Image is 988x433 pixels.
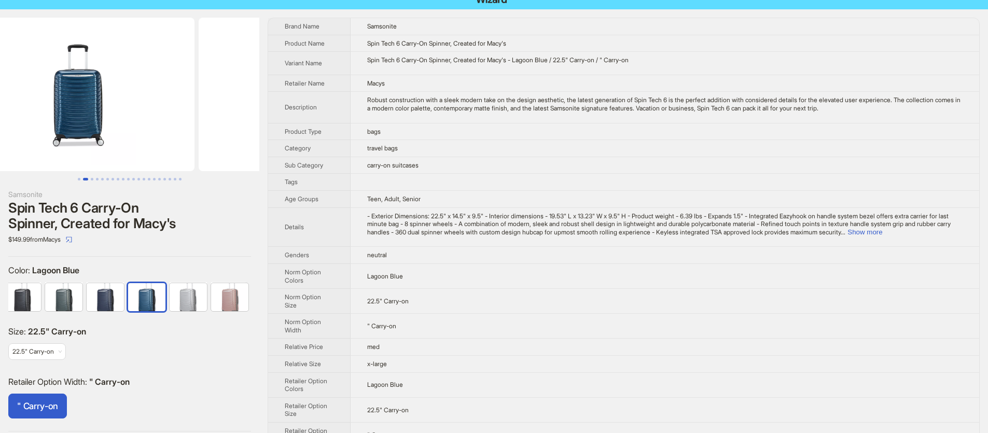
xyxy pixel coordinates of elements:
[285,161,323,169] span: Sub Category
[367,272,403,280] span: Lagoon Blue
[128,282,165,310] label: available
[367,322,396,330] span: " Carry-on
[285,178,298,186] span: Tags
[285,293,321,309] span: Norm Option Size
[285,318,321,334] span: Norm Option Width
[8,189,251,200] div: Samsonite
[106,178,109,180] button: Go to slide 6
[285,360,321,368] span: Relative Size
[87,283,124,311] img: Midnight Navy
[285,103,317,111] span: Description
[32,265,79,275] span: Lagoon Blue
[367,195,421,203] span: Teen, Adult, Senior
[285,402,327,418] span: Retailer Option Size
[137,178,140,180] button: Go to slide 12
[285,39,325,47] span: Product Name
[847,228,882,236] button: Expand
[841,228,845,236] span: ...
[8,231,251,248] div: $149.99 from Macys
[4,283,41,311] img: Black
[174,178,176,180] button: Go to slide 19
[83,178,88,180] button: Go to slide 2
[367,343,380,351] span: med
[367,39,506,47] span: Spin Tech 6 Carry-On Spinner, Created for Macy's
[285,79,325,87] span: Retailer Name
[367,56,963,64] div: Spin Tech 6 Carry-On Spinner, Created for Macy's - Lagoon Blue / 22.5" Carry-on / " Carry-on
[8,394,67,418] label: available
[8,200,251,231] div: Spin Tech 6 Carry-On Spinner, Created for Macy's
[285,22,319,30] span: Brand Name
[285,268,321,284] span: Norm Option Colors
[153,178,156,180] button: Go to slide 15
[285,251,309,259] span: Genders
[17,401,58,411] span: " Carry-on
[367,96,963,112] div: Robust construction with a sleek modern take on the design aesthetic, the latest generation of Sp...
[12,344,62,359] span: available
[163,178,166,180] button: Go to slide 17
[179,178,182,180] button: Go to slide 20
[367,79,385,87] span: Macys
[169,178,171,180] button: Go to slide 18
[367,128,381,135] span: bags
[367,212,951,236] span: - Exterior Dimensions: 22.5" x 14.5" x 9.5" - Interior dimensions - 19.53" L x 13.23" W x 9.5" H ...
[143,178,145,180] button: Go to slide 13
[91,178,93,180] button: Go to slide 3
[8,376,89,387] span: Retailer Option Width :
[8,326,28,337] span: Size :
[117,178,119,180] button: Go to slide 8
[367,297,409,305] span: 22.5" Carry-on
[199,18,431,171] img: Spin Tech 6 Carry-On Spinner, Created for Macy's Spin Tech 6 Carry-On Spinner, Created for Macy's...
[285,195,318,203] span: Age Groups
[101,178,104,180] button: Go to slide 5
[148,178,150,180] button: Go to slide 14
[122,178,124,180] button: Go to slide 9
[285,144,311,152] span: Category
[367,22,397,30] span: Samsonite
[285,343,323,351] span: Relative Price
[89,376,130,387] span: " Carry-on
[285,377,327,393] span: Retailer Option Colors
[45,283,82,311] img: Dusty Olive
[367,161,419,169] span: carry-on suitcases
[112,178,114,180] button: Go to slide 7
[367,212,963,236] div: - Exterior Dimensions: 22.5" x 14.5" x 9.5" - Interior dimensions - 19.53" L x 13.23" W x 9.5" H ...
[158,178,161,180] button: Go to slide 16
[285,128,322,135] span: Product Type
[367,381,403,388] span: Lagoon Blue
[128,283,165,311] img: Lagoon Blue
[8,265,32,275] span: Color :
[367,360,387,368] span: x-large
[367,406,409,414] span: 22.5" Carry-on
[12,347,54,355] span: 22.5" Carry-on
[285,223,304,231] span: Details
[96,178,99,180] button: Go to slide 4
[211,282,248,310] label: available
[66,236,72,243] span: select
[170,282,207,310] label: available
[127,178,130,180] button: Go to slide 10
[170,283,207,311] img: Aluminum Silver
[87,282,124,310] label: available
[45,282,82,310] label: available
[211,283,248,311] img: Arctic Pink
[367,251,387,259] span: neutral
[285,59,322,67] span: Variant Name
[132,178,135,180] button: Go to slide 11
[28,326,86,337] span: 22.5" Carry-on
[78,178,80,180] button: Go to slide 1
[367,144,398,152] span: travel bags
[4,282,41,310] label: available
